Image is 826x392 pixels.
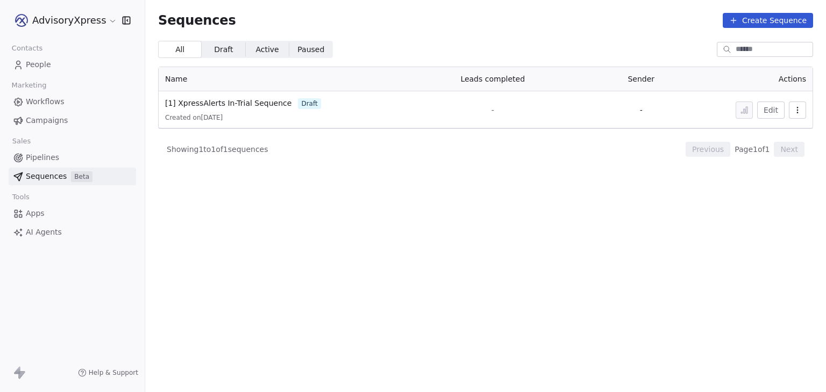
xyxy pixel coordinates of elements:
button: Previous [686,142,730,157]
button: AdvisoryXpress [13,11,115,30]
a: Apps [9,205,136,222]
button: Next [774,142,804,157]
img: AX_logo_device_1080.png [15,14,28,27]
a: AI Agents [9,223,136,241]
a: Pipelines [9,149,136,166]
span: [1] XpressAlerts In-Trial Sequence [165,99,291,107]
span: Draft [214,44,233,55]
a: Help & Support [78,368,138,377]
a: Campaigns [9,112,136,129]
span: AdvisoryXpress [32,13,106,27]
span: Pipelines [26,152,59,163]
span: Sequences [158,13,236,28]
button: Edit [757,101,785,119]
span: Sequences [26,171,67,182]
span: Contacts [7,40,47,56]
span: Tools [8,189,34,205]
span: Help & Support [89,368,138,377]
span: Active [255,44,279,55]
span: Name [165,75,187,83]
span: - [640,106,643,114]
span: Marketing [7,77,51,93]
a: SequencesBeta [9,168,136,185]
a: [1] XpressAlerts In-Trial Sequence [165,98,291,109]
span: Sales [8,133,35,149]
span: Apps [26,208,45,219]
span: Sender [628,75,654,83]
span: Workflows [26,96,65,107]
span: Created on [DATE] [165,113,223,122]
span: Campaigns [26,115,68,126]
span: Leads completed [460,75,525,83]
span: - [492,105,494,115]
span: Actions [779,75,806,83]
button: Create Sequence [723,13,813,28]
span: Page 1 of 1 [735,144,770,155]
span: Showing 1 to 1 of 1 sequences [167,144,268,155]
span: AI Agents [26,227,62,238]
span: People [26,59,51,70]
a: People [9,56,136,74]
a: Workflows [9,93,136,111]
span: Paused [297,44,324,55]
span: Beta [71,171,92,182]
span: draft [298,98,321,109]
